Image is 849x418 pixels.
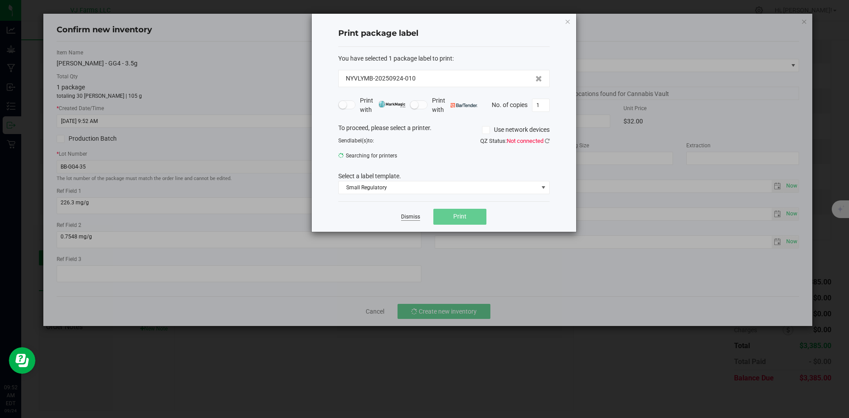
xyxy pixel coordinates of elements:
button: Print [433,209,486,225]
span: Print with [360,96,405,115]
span: Small Regulatory [339,181,538,194]
span: Print with [432,96,478,115]
span: Searching for printers [338,149,437,162]
img: bartender.png [451,103,478,107]
div: To proceed, please select a printer. [332,123,556,137]
img: mark_magic_cybra.png [379,101,405,107]
div: : [338,54,550,63]
span: Not connected [507,138,543,144]
span: No. of copies [492,101,528,108]
span: QZ Status: [480,138,550,144]
a: Dismiss [401,213,420,221]
iframe: Resource center [9,347,35,374]
label: Use network devices [482,125,550,134]
span: You have selected 1 package label to print [338,55,452,62]
span: label(s) [350,138,368,144]
h4: Print package label [338,28,550,39]
span: NYVLYMB-20250924-010 [346,74,416,83]
div: Select a label template. [332,172,556,181]
span: Send to: [338,138,374,144]
span: Print [453,213,467,220]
